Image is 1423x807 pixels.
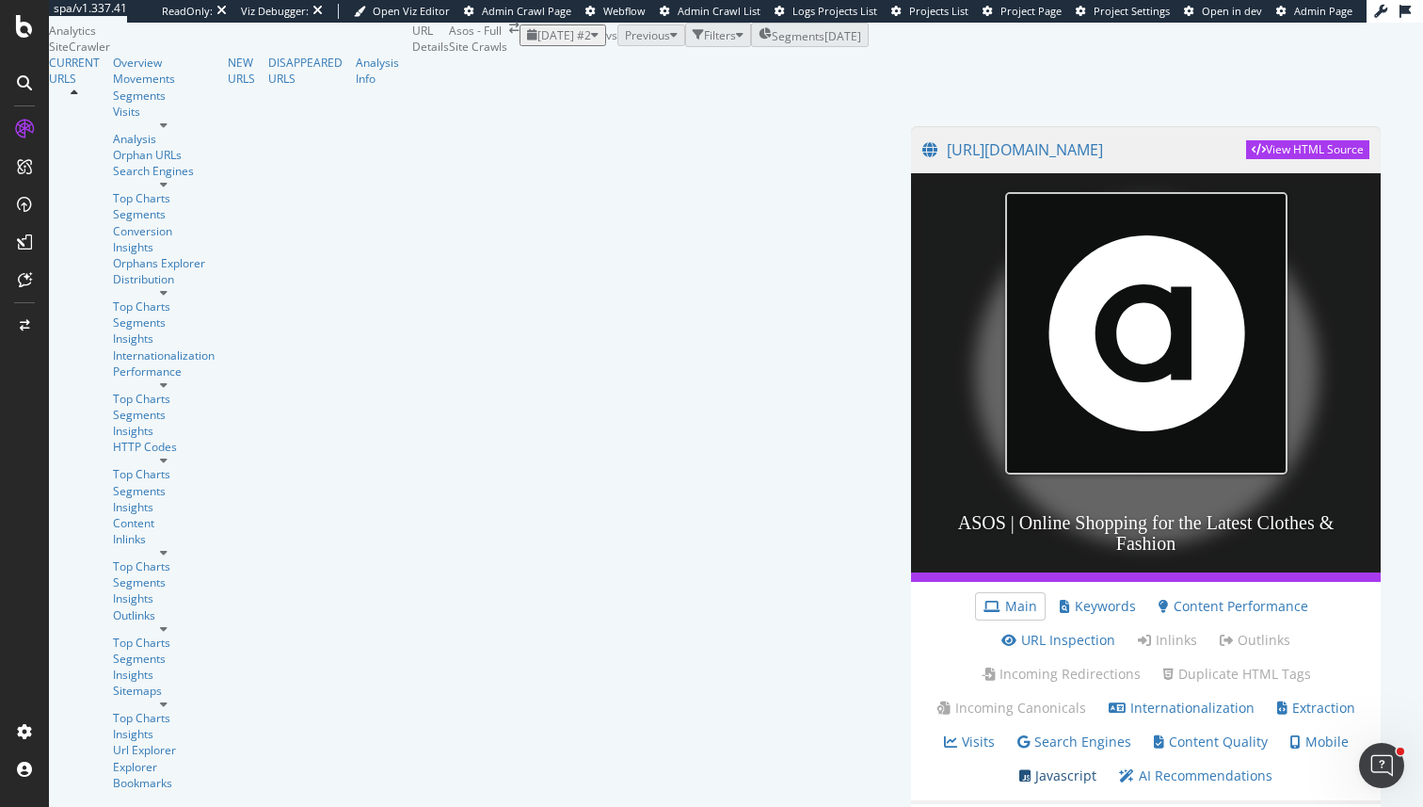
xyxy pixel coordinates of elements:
[113,590,215,606] a: Insights
[678,4,760,18] span: Admin Crawl List
[1017,733,1131,751] a: Search Engines
[113,483,215,499] div: Segments
[1159,597,1308,616] a: Content Performance
[113,726,215,742] a: Insights
[113,710,215,726] a: Top Charts
[1202,4,1262,18] span: Open in dev
[537,27,591,43] span: 2025 Sep. 23rd #2
[49,55,100,87] a: CURRENT URLS
[1076,4,1170,19] a: Project Settings
[113,515,215,531] div: Content
[944,733,995,751] a: Visits
[1109,699,1255,718] a: Internationalization
[113,635,215,651] a: Top Charts
[606,27,617,43] span: vs
[162,4,213,19] div: ReadOnly:
[1220,631,1290,650] a: Outlinks
[113,347,215,363] a: Internationalization
[113,223,215,239] a: Conversion
[1094,4,1170,18] span: Project Settings
[772,28,824,44] span: Segments
[685,23,751,47] button: Filters
[751,23,869,47] button: Segments[DATE]
[891,4,968,19] a: Projects List
[1276,4,1352,19] a: Admin Page
[113,466,215,482] a: Top Charts
[113,104,215,120] div: Visits
[1277,699,1355,718] a: Extraction
[1184,4,1262,19] a: Open in dev
[412,23,449,55] div: URL Details
[911,493,1381,573] h3: ASOS | Online Shopping for the Latest Clothes & Fashion
[356,55,399,87] div: Analysis Info
[49,39,412,55] div: SiteCrawler
[113,439,215,455] a: HTTP Codes
[113,651,215,667] a: Segments
[464,4,571,19] a: Admin Crawl Page
[113,531,215,547] div: Inlinks
[113,759,215,791] a: Explorer Bookmarks
[113,558,215,574] a: Top Charts
[113,683,215,699] div: Sitemaps
[482,4,571,18] span: Admin Crawl Page
[113,239,215,255] a: Insights
[113,607,215,623] a: Outlinks
[775,4,877,19] a: Logs Projects List
[982,665,1141,684] a: Incoming Redirections
[704,27,736,43] div: Filters
[373,4,450,18] span: Open Viz Editor
[113,55,215,71] a: Overview
[113,667,215,683] a: Insights
[113,163,215,179] a: Search Engines
[113,423,215,439] a: Insights
[49,23,412,39] div: Analytics
[113,363,215,379] div: Performance
[1119,767,1272,785] a: AI Recommendations
[113,331,215,347] a: Insights
[1000,4,1062,18] span: Project Page
[1266,141,1364,157] div: View HTML Source
[1359,743,1404,788] iframe: Intercom live chat
[660,4,760,19] a: Admin Crawl List
[983,4,1062,19] a: Project Page
[354,4,450,19] a: Open Viz Editor
[792,4,877,18] span: Logs Projects List
[268,55,343,87] div: DISAPPEARED URLS
[113,742,215,758] a: Url Explorer
[228,55,255,87] a: NEW URLS
[585,4,646,19] a: Webflow
[1163,665,1311,684] a: Duplicate HTML Tags
[1290,733,1349,751] a: Mobile
[113,391,215,407] div: Top Charts
[1294,4,1352,18] span: Admin Page
[113,206,215,222] a: Segments
[113,407,215,423] a: Segments
[113,315,215,331] a: Segments
[113,299,215,315] a: Top Charts
[113,499,215,515] a: Insights
[520,24,606,46] button: [DATE] #2
[113,190,215,206] a: Top Charts
[113,147,215,163] a: Orphan URLs
[113,131,215,147] a: Analysis
[113,574,215,590] div: Segments
[113,271,215,287] div: Distribution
